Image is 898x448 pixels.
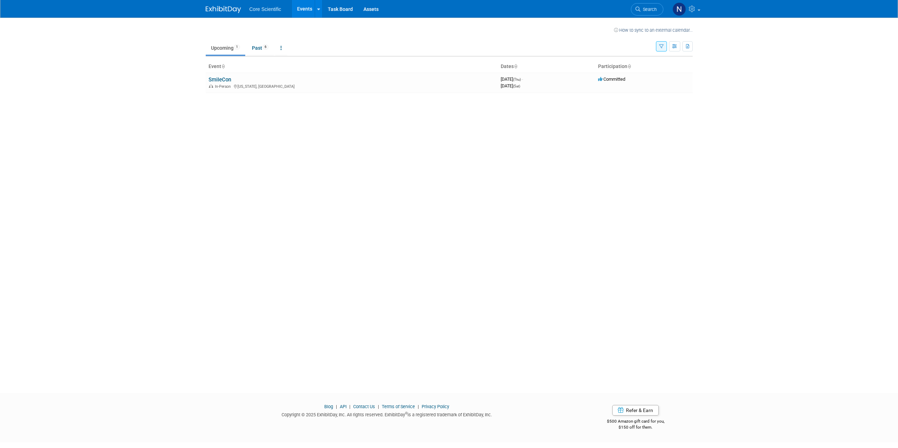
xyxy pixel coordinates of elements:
th: Participation [595,61,693,73]
a: Blog [324,404,333,409]
a: Sort by Event Name [221,63,225,69]
span: | [376,404,381,409]
span: Search [640,7,657,12]
img: ExhibitDay [206,6,241,13]
span: (Sat) [513,84,520,88]
span: Core Scientific [249,6,281,12]
span: - [522,76,523,82]
span: [DATE] [501,83,520,88]
span: | [416,404,421,409]
span: (Thu) [513,78,521,81]
a: Sort by Start Date [514,63,517,69]
th: Dates [498,61,595,73]
span: In-Person [215,84,233,89]
img: Nik Koelblinger [673,2,686,16]
span: 1 [234,44,240,50]
span: 6 [263,44,269,50]
span: [DATE] [501,76,523,82]
a: Past6 [247,41,274,55]
div: $500 Amazon gift card for you, [579,414,693,430]
a: How to sync to an external calendar... [614,27,693,33]
img: In-Person Event [209,84,213,88]
span: Committed [598,76,625,82]
a: Refer & Earn [612,405,659,416]
div: [US_STATE], [GEOGRAPHIC_DATA] [209,83,495,89]
a: SmileCon [209,76,231,83]
a: Sort by Participation Type [627,63,631,69]
div: Copyright © 2025 ExhibitDay, Inc. All rights reserved. ExhibitDay is a registered trademark of Ex... [206,410,568,418]
a: Privacy Policy [422,404,449,409]
th: Event [206,61,498,73]
a: API [340,404,346,409]
div: $150 off for them. [579,424,693,430]
sup: ® [405,411,408,415]
a: Upcoming1 [206,41,245,55]
span: | [348,404,352,409]
a: Search [631,3,663,16]
span: | [334,404,339,409]
a: Contact Us [353,404,375,409]
a: Terms of Service [382,404,415,409]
